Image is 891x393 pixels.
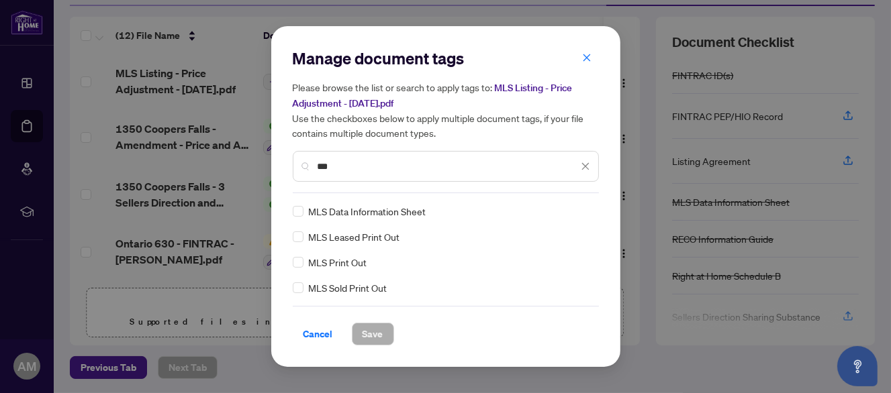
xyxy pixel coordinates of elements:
[309,204,426,219] span: MLS Data Information Sheet
[582,53,592,62] span: close
[303,323,333,345] span: Cancel
[309,280,387,295] span: MLS Sold Print Out
[837,346,878,386] button: Open asap
[309,229,400,244] span: MLS Leased Print Out
[581,162,590,171] span: close
[352,323,394,345] button: Save
[293,323,344,345] button: Cancel
[293,80,599,140] h5: Please browse the list or search to apply tags to: Use the checkboxes below to apply multiple doc...
[309,255,367,270] span: MLS Print Out
[293,48,599,69] h2: Manage document tags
